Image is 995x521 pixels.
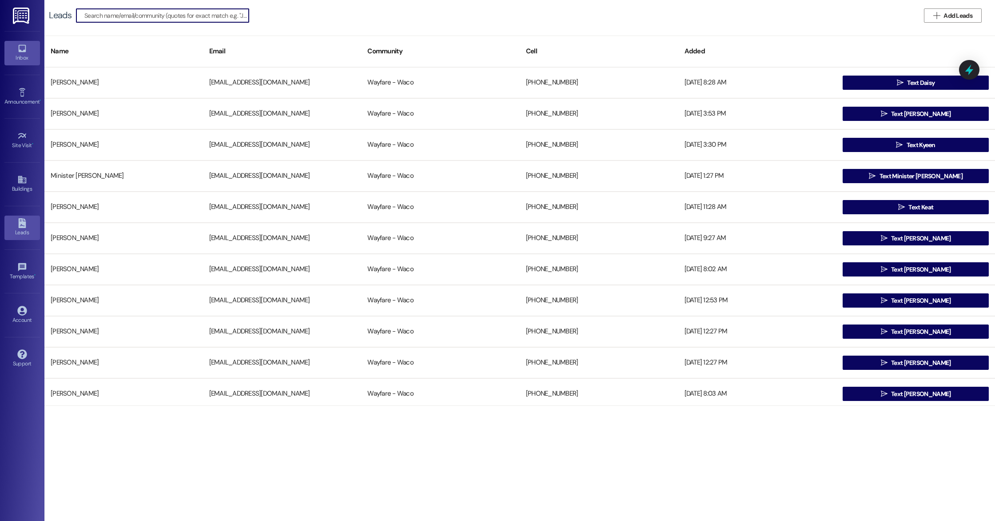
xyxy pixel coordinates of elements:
[520,198,678,216] div: [PHONE_NUMBER]
[361,198,520,216] div: Wayfare - Waco
[678,105,837,123] div: [DATE] 3:53 PM
[84,9,249,22] input: Search name/email/community (quotes for exact match e.g. "John Smith")
[891,265,951,274] span: Text [PERSON_NAME]
[4,260,40,284] a: Templates •
[907,140,935,150] span: Text Kyeen
[881,110,888,117] i: 
[843,169,989,183] button: Text Minister [PERSON_NAME]
[924,8,982,23] button: Add Leads
[881,328,888,335] i: 
[44,385,203,403] div: [PERSON_NAME]
[4,172,40,196] a: Buildings
[203,229,362,247] div: [EMAIL_ADDRESS][DOMAIN_NAME]
[4,128,40,152] a: Site Visit •
[881,297,888,304] i: 
[203,198,362,216] div: [EMAIL_ADDRESS][DOMAIN_NAME]
[678,260,837,278] div: [DATE] 8:02 AM
[881,390,888,397] i: 
[678,198,837,216] div: [DATE] 11:28 AM
[843,231,989,245] button: Text [PERSON_NAME]
[843,107,989,121] button: Text [PERSON_NAME]
[908,203,933,212] span: Text Keat
[678,40,837,62] div: Added
[891,109,951,119] span: Text [PERSON_NAME]
[843,293,989,308] button: Text [PERSON_NAME]
[678,323,837,341] div: [DATE] 12:27 PM
[843,138,989,152] button: Text Kyeen
[520,105,678,123] div: [PHONE_NUMBER]
[678,136,837,154] div: [DATE] 3:30 PM
[843,262,989,277] button: Text [PERSON_NAME]
[4,347,40,371] a: Support
[361,292,520,309] div: Wayfare - Waco
[520,74,678,92] div: [PHONE_NUMBER]
[520,136,678,154] div: [PHONE_NUMBER]
[361,74,520,92] div: Wayfare - Waco
[4,41,40,65] a: Inbox
[520,40,678,62] div: Cell
[203,167,362,185] div: [EMAIL_ADDRESS][DOMAIN_NAME]
[203,74,362,92] div: [EMAIL_ADDRESS][DOMAIN_NAME]
[520,292,678,309] div: [PHONE_NUMBER]
[881,235,888,242] i: 
[203,323,362,341] div: [EMAIL_ADDRESS][DOMAIN_NAME]
[897,79,903,86] i: 
[203,105,362,123] div: [EMAIL_ADDRESS][DOMAIN_NAME]
[678,167,837,185] div: [DATE] 1:27 PM
[32,141,33,147] span: •
[44,167,203,185] div: Minister [PERSON_NAME]
[44,260,203,278] div: [PERSON_NAME]
[40,97,41,104] span: •
[933,12,940,19] i: 
[520,323,678,341] div: [PHONE_NUMBER]
[361,354,520,372] div: Wayfare - Waco
[891,358,951,368] span: Text [PERSON_NAME]
[678,292,837,309] div: [DATE] 12:53 PM
[203,292,362,309] div: [EMAIL_ADDRESS][DOMAIN_NAME]
[520,229,678,247] div: [PHONE_NUMBER]
[361,323,520,341] div: Wayfare - Waco
[361,385,520,403] div: Wayfare - Waco
[361,229,520,247] div: Wayfare - Waco
[44,40,203,62] div: Name
[943,11,972,20] span: Add Leads
[361,40,520,62] div: Community
[203,354,362,372] div: [EMAIL_ADDRESS][DOMAIN_NAME]
[4,216,40,240] a: Leads
[678,385,837,403] div: [DATE] 8:03 AM
[907,78,935,88] span: Text Daisy
[44,323,203,341] div: [PERSON_NAME]
[843,200,989,214] button: Text Keat
[891,327,951,337] span: Text [PERSON_NAME]
[203,385,362,403] div: [EMAIL_ADDRESS][DOMAIN_NAME]
[843,387,989,401] button: Text [PERSON_NAME]
[891,296,951,305] span: Text [PERSON_NAME]
[898,204,905,211] i: 
[896,141,903,148] i: 
[880,172,963,181] span: Text Minister [PERSON_NAME]
[361,105,520,123] div: Wayfare - Waco
[4,303,40,327] a: Account
[34,272,36,278] span: •
[678,74,837,92] div: [DATE] 8:28 AM
[44,354,203,372] div: [PERSON_NAME]
[203,136,362,154] div: [EMAIL_ADDRESS][DOMAIN_NAME]
[843,356,989,370] button: Text [PERSON_NAME]
[869,172,876,180] i: 
[520,385,678,403] div: [PHONE_NUMBER]
[49,11,72,20] div: Leads
[520,260,678,278] div: [PHONE_NUMBER]
[44,198,203,216] div: [PERSON_NAME]
[44,229,203,247] div: [PERSON_NAME]
[520,167,678,185] div: [PHONE_NUMBER]
[13,8,31,24] img: ResiDesk Logo
[361,167,520,185] div: Wayfare - Waco
[203,40,362,62] div: Email
[881,266,888,273] i: 
[361,136,520,154] div: Wayfare - Waco
[520,354,678,372] div: [PHONE_NUMBER]
[891,389,951,399] span: Text [PERSON_NAME]
[891,234,951,243] span: Text [PERSON_NAME]
[203,260,362,278] div: [EMAIL_ADDRESS][DOMAIN_NAME]
[361,260,520,278] div: Wayfare - Waco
